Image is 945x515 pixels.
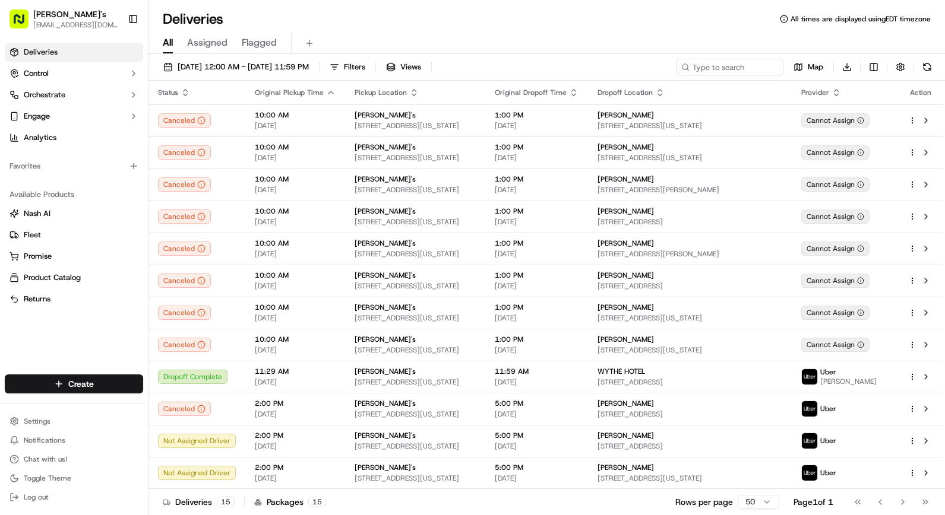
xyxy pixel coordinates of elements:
span: Returns [24,294,50,304]
button: Canceled [158,274,211,288]
span: [DATE] [255,249,336,259]
button: Create [5,374,143,393]
span: Views [400,62,421,72]
span: [DATE] 12:00 AM - [DATE] 11:59 PM [178,62,309,72]
span: [DATE] [255,377,336,387]
span: [DATE] [255,441,336,451]
div: Favorites [5,157,143,176]
span: 5:00 PM [495,431,579,440]
button: Filters [324,59,371,75]
h1: Deliveries [163,9,223,28]
button: Cannot Assign [801,306,870,320]
span: [PERSON_NAME]'s [33,8,106,20]
button: Cannot Assign [801,113,870,128]
span: [STREET_ADDRESS][US_STATE] [355,217,476,227]
span: Analytics [24,132,56,143]
p: Rows per page [675,496,733,508]
span: 10:00 AM [255,110,336,120]
button: Canceled [158,113,211,128]
span: Uber [820,404,836,414]
span: 10:00 AM [255,239,336,248]
span: Filters [344,62,365,72]
span: [PERSON_NAME]'s [355,335,416,344]
span: Settings [24,417,50,426]
span: 10:00 AM [255,303,336,312]
span: 11:29 AM [255,367,336,376]
a: Analytics [5,128,143,147]
span: 1:00 PM [495,239,579,248]
span: Log out [24,492,48,502]
div: Canceled [158,209,211,224]
span: [PERSON_NAME]'s [355,431,416,440]
span: [PERSON_NAME]'s [355,142,416,152]
span: [DATE] [495,313,579,323]
a: Product Catalog [10,272,138,283]
span: [STREET_ADDRESS] [598,217,782,227]
input: Type to search [677,59,783,75]
span: [PERSON_NAME]'s [355,271,416,280]
button: Orchestrate [5,85,143,104]
span: [DATE] [495,409,579,419]
button: Canceled [158,241,211,256]
span: [PERSON_NAME] [598,239,654,248]
span: [STREET_ADDRESS][US_STATE] [355,313,476,323]
span: [PERSON_NAME]'s [355,206,416,216]
div: Cannot Assign [801,274,870,288]
span: 10:00 AM [255,271,336,280]
button: Notifications [5,432,143,449]
span: Orchestrate [24,90,65,100]
span: [STREET_ADDRESS][US_STATE] [598,313,782,323]
span: [DATE] [255,217,336,227]
span: [STREET_ADDRESS][US_STATE] [355,377,476,387]
button: Product Catalog [5,268,143,287]
span: [STREET_ADDRESS][US_STATE] [598,473,782,483]
div: Cannot Assign [801,338,870,352]
span: 2:00 PM [255,463,336,472]
span: Uber [820,468,836,478]
span: 11:59 AM [495,367,579,376]
span: [PERSON_NAME] [598,399,654,408]
span: 10:00 AM [255,335,336,344]
span: [DATE] [495,185,579,195]
span: [STREET_ADDRESS][US_STATE] [355,185,476,195]
span: Nash AI [24,208,50,219]
button: Canceled [158,402,211,416]
span: [DATE] [255,121,336,131]
button: [EMAIL_ADDRESS][DOMAIN_NAME] [33,20,118,30]
div: Action [908,88,933,97]
span: [STREET_ADDRESS][US_STATE] [355,345,476,355]
span: 1:00 PM [495,110,579,120]
span: [DATE] [255,313,336,323]
span: 1:00 PM [495,142,579,152]
span: [PERSON_NAME]'s [355,303,416,312]
a: Returns [10,294,138,304]
span: WYTHE HOTEL [598,367,645,376]
span: Provider [801,88,829,97]
button: Log out [5,489,143,506]
span: [STREET_ADDRESS][PERSON_NAME] [598,185,782,195]
span: [STREET_ADDRESS][US_STATE] [355,121,476,131]
span: 5:00 PM [495,463,579,472]
span: [PERSON_NAME] [598,463,654,472]
img: uber-new-logo.jpeg [802,465,817,481]
span: [PERSON_NAME]'s [355,239,416,248]
span: [PERSON_NAME]'s [355,110,416,120]
span: [STREET_ADDRESS][US_STATE] [355,249,476,259]
span: [PERSON_NAME]'s [355,399,416,408]
button: Cannot Assign [801,177,870,192]
span: 1:00 PM [495,174,579,184]
a: Fleet [10,230,138,240]
span: [PERSON_NAME] [598,206,654,216]
span: [PERSON_NAME] [598,174,654,184]
span: [STREET_ADDRESS][US_STATE] [355,153,476,163]
span: [STREET_ADDRESS][US_STATE] [355,409,476,419]
span: 1:00 PM [495,335,579,344]
span: Deliveries [24,47,58,58]
span: 10:00 AM [255,142,336,152]
button: Control [5,64,143,83]
span: Uber [820,436,836,446]
button: Cannot Assign [801,145,870,160]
